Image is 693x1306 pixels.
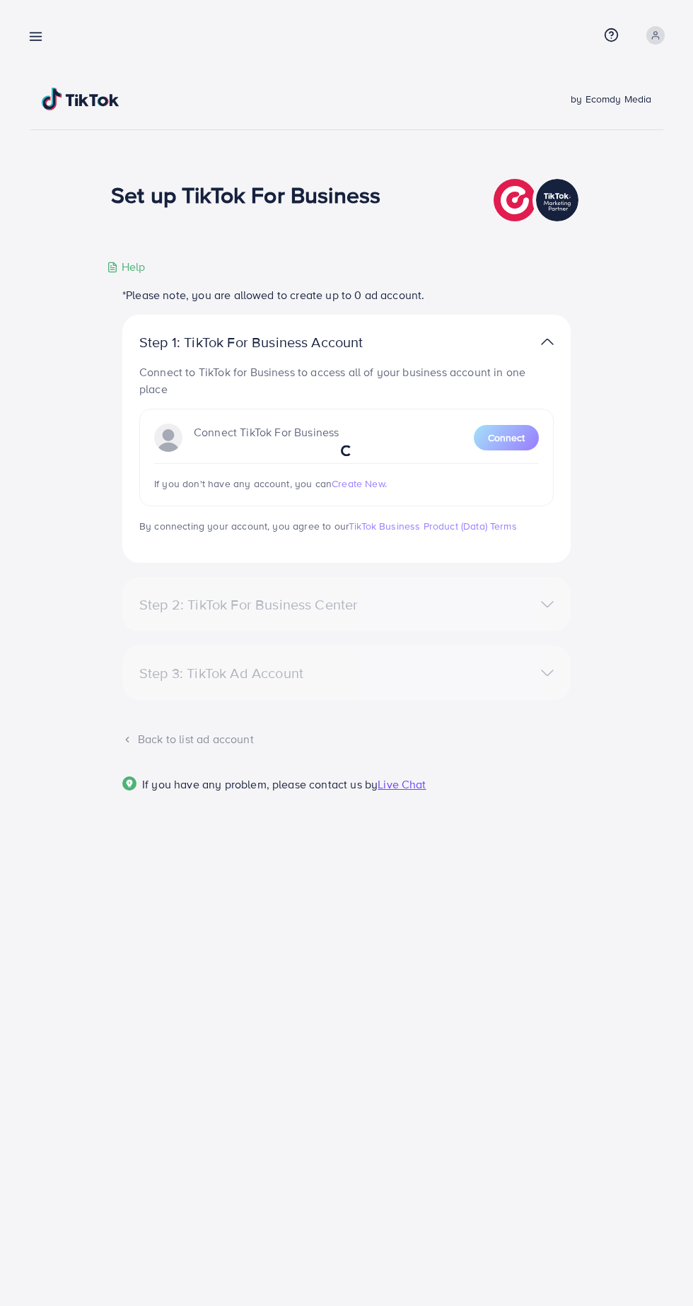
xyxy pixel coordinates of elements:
h1: Set up TikTok For Business [111,181,380,208]
p: Step 1: TikTok For Business Account [139,334,408,351]
img: TikTok [42,88,120,110]
div: Help [107,259,146,275]
img: TikTok partner [541,332,554,352]
span: Live Chat [378,776,426,792]
span: If you have any problem, please contact us by [142,776,378,792]
div: Back to list ad account [122,731,571,747]
span: by Ecomdy Media [571,92,651,106]
img: TikTok partner [494,175,582,225]
img: Popup guide [122,776,136,791]
p: *Please note, you are allowed to create up to 0 ad account. [122,286,571,303]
